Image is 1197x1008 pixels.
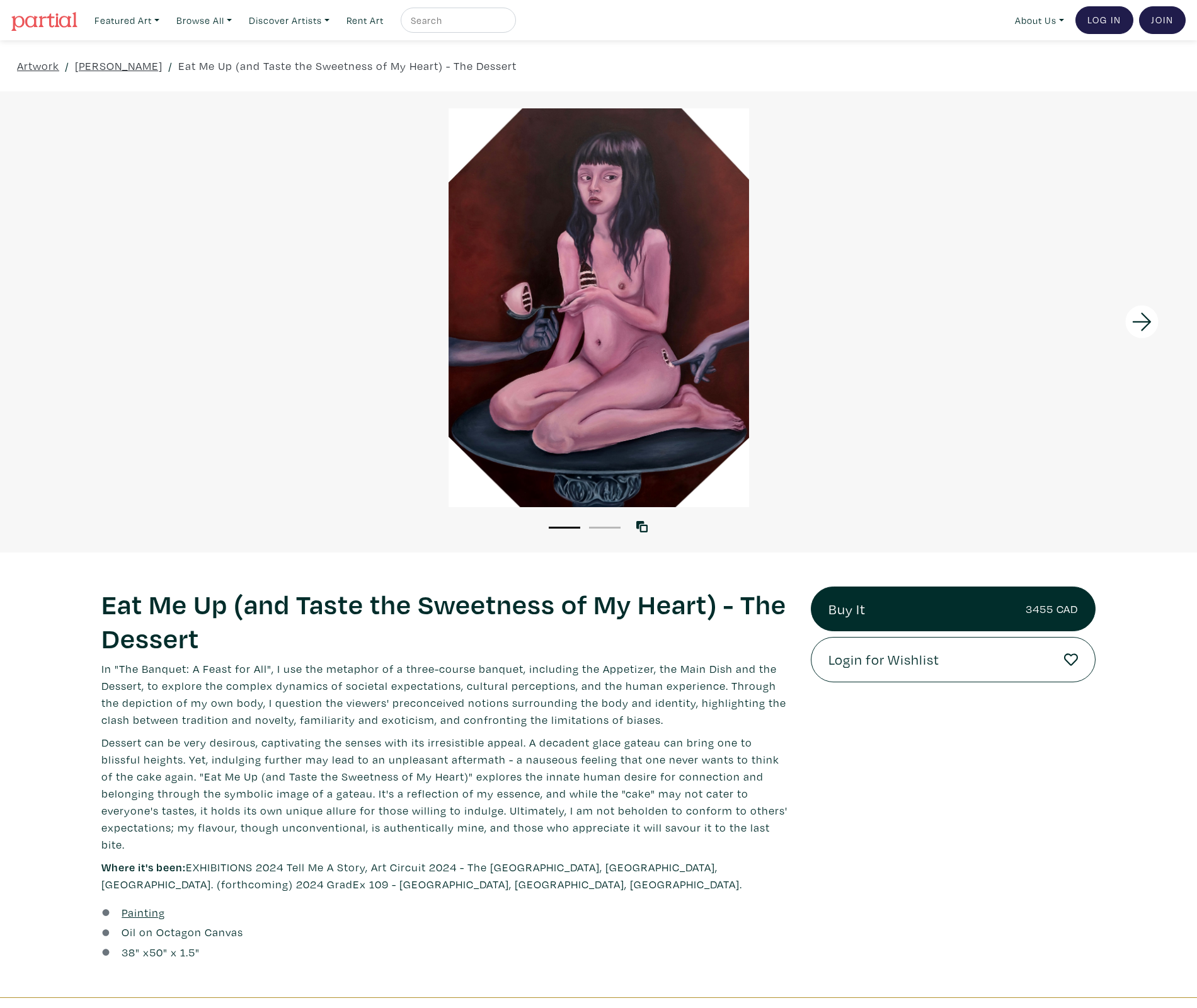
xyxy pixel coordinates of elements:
[409,13,504,28] input: Search
[168,57,173,74] span: /
[243,8,335,33] a: Discover Artists
[122,904,165,921] a: Painting
[171,8,238,33] a: Browse All
[1026,600,1078,617] small: 3455 CAD
[122,924,243,941] a: Oil on Octagon Canvas
[101,587,792,655] h1: Eat Me Up (and Taste the Sweetness of My Heart) - The Dessert
[1009,8,1070,33] a: About Us
[101,859,792,893] p: EXHIBITIONS 2024 Tell Me A Story, Art Circuit 2024 - The [GEOGRAPHIC_DATA], [GEOGRAPHIC_DATA], [G...
[149,945,163,959] span: 50
[122,945,135,959] span: 38
[101,660,792,728] p: In "The Banquet: A Feast for All", I use the metaphor of a three-course banquet, including the Ap...
[341,8,389,33] a: Rent Art
[589,527,621,529] button: 2 of 2
[89,8,165,33] a: Featured Art
[811,587,1096,632] a: Buy It3455 CAD
[75,57,163,74] a: [PERSON_NAME]
[101,860,186,874] span: Where it's been:
[828,649,939,670] span: Login for Wishlist
[122,944,200,961] div: " x " x 1.5"
[1139,6,1186,34] a: Join
[122,905,165,920] u: Painting
[178,57,517,74] a: Eat Me Up (and Taste the Sweetness of My Heart) - The Dessert
[17,57,59,74] a: Artwork
[549,527,580,529] button: 1 of 2
[65,57,69,74] span: /
[101,734,792,853] p: Dessert can be very desirous, captivating the senses with its irresistible appeal. A decadent gla...
[811,637,1096,682] a: Login for Wishlist
[1075,6,1133,34] a: Log In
